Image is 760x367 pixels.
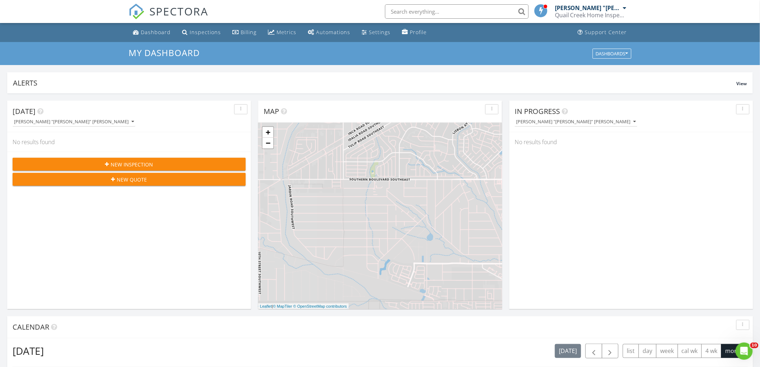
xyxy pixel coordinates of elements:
span: New Inspection [111,161,153,168]
a: © OpenStreetMap contributors [293,304,347,308]
div: Automations [316,29,350,36]
span: My Dashboard [129,47,200,59]
div: No results found [7,132,251,152]
button: cal wk [678,344,702,358]
div: Alerts [13,78,737,88]
span: Calendar [13,322,49,332]
span: New Quote [117,176,147,183]
button: week [656,344,678,358]
button: New Quote [13,173,246,186]
a: Zoom out [263,138,273,148]
div: [PERSON_NAME] "[PERSON_NAME]" [PERSON_NAME] [516,119,636,124]
a: Support Center [575,26,630,39]
h2: [DATE] [13,344,44,358]
button: New Inspection [13,158,246,171]
iframe: Intercom live chat [736,343,753,360]
span: In Progress [515,106,560,116]
a: Automations (Basic) [305,26,353,39]
div: Billing [241,29,256,36]
a: Leaflet [260,304,272,308]
button: month [721,344,748,358]
a: Metrics [265,26,299,39]
span: [DATE] [13,106,36,116]
button: Next month [602,344,619,358]
div: Dashboards [596,51,628,56]
button: 4 wk [701,344,722,358]
span: View [737,81,747,87]
a: Inspections [179,26,224,39]
div: Metrics [277,29,296,36]
a: © MapTiler [273,304,292,308]
div: Profile [410,29,427,36]
span: 10 [750,343,759,348]
a: Settings [359,26,393,39]
span: Map [264,106,279,116]
button: [PERSON_NAME] "[PERSON_NAME]" [PERSON_NAME] [13,117,135,127]
div: Support Center [585,29,627,36]
div: [PERSON_NAME] "[PERSON_NAME]" [PERSON_NAME] [555,4,621,12]
div: | [258,303,349,309]
button: [PERSON_NAME] "[PERSON_NAME]" [PERSON_NAME] [515,117,638,127]
button: list [623,344,639,358]
button: [DATE] [555,344,581,358]
button: day [639,344,657,358]
div: Inspections [190,29,221,36]
div: Quail Creek Home Inspections [555,12,627,19]
input: Search everything... [385,4,529,19]
a: Billing [230,26,259,39]
div: [PERSON_NAME] "[PERSON_NAME]" [PERSON_NAME] [14,119,134,124]
a: Company Profile [399,26,430,39]
button: Dashboards [593,49,631,59]
span: SPECTORA [149,4,208,19]
button: Previous month [585,344,602,358]
div: Settings [369,29,390,36]
a: Zoom in [263,127,273,138]
div: No results found [509,132,753,152]
img: The Best Home Inspection Software - Spectora [129,4,144,19]
a: Dashboard [130,26,173,39]
div: Dashboard [141,29,171,36]
a: SPECTORA [129,10,208,25]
